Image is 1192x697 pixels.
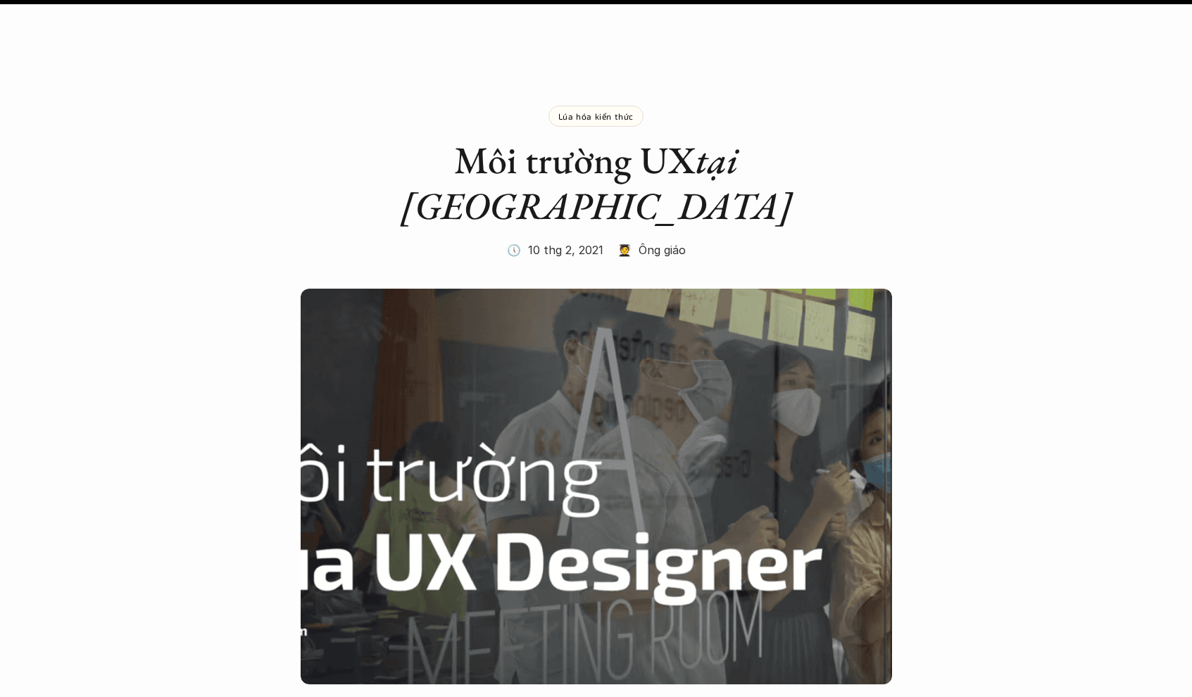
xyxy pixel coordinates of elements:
p: 🕔 10 thg 2, 2021 [507,239,603,260]
p: Lúa hóa kiến thức [558,111,634,121]
em: tại [GEOGRAPHIC_DATA] [401,135,792,230]
h1: Môi trường UX [315,137,878,229]
img: Blue Flower [301,289,892,684]
p: 🧑‍🎓 Ông giáo [617,239,686,260]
